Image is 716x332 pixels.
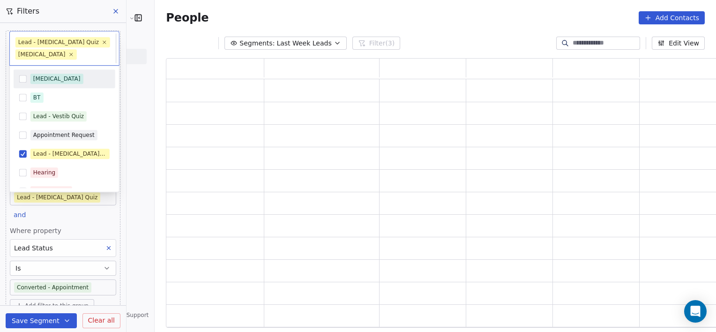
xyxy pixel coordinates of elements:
[33,150,107,158] div: Lead - [MEDICAL_DATA] Quiz
[18,38,99,46] div: Lead - [MEDICAL_DATA] Quiz
[33,168,55,177] div: Hearing
[33,131,95,139] div: Appointment Request
[18,50,66,59] div: [MEDICAL_DATA]
[33,93,41,102] div: BT
[33,187,69,196] div: Hearing Aids
[33,112,84,121] div: Lead - Vestib Quiz
[33,75,81,83] div: [MEDICAL_DATA]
